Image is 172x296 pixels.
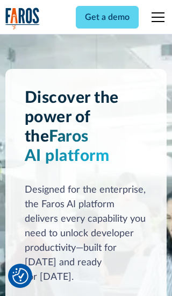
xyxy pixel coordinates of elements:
[12,268,28,284] img: Revisit consent button
[5,8,40,30] a: home
[25,88,148,166] h1: Discover the power of the
[12,268,28,284] button: Cookie Settings
[145,4,167,30] div: menu
[25,129,110,164] span: Faros AI platform
[25,183,148,285] div: Designed for the enterprise, the Faros AI platform delivers every capability you need to unlock d...
[5,8,40,30] img: Logo of the analytics and reporting company Faros.
[76,6,139,29] a: Get a demo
